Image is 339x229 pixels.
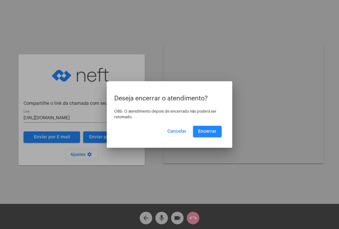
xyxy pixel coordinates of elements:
span: Cancelar [167,129,186,134]
span: Encerrar [198,129,217,134]
span: OBS: O atendimento depois de encerrado não poderá ser retomado. [114,109,217,119]
p: Deseja encerrar o atendimento? [114,95,225,102]
button: Cancelar [162,126,191,137]
button: Encerrar [193,126,222,137]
